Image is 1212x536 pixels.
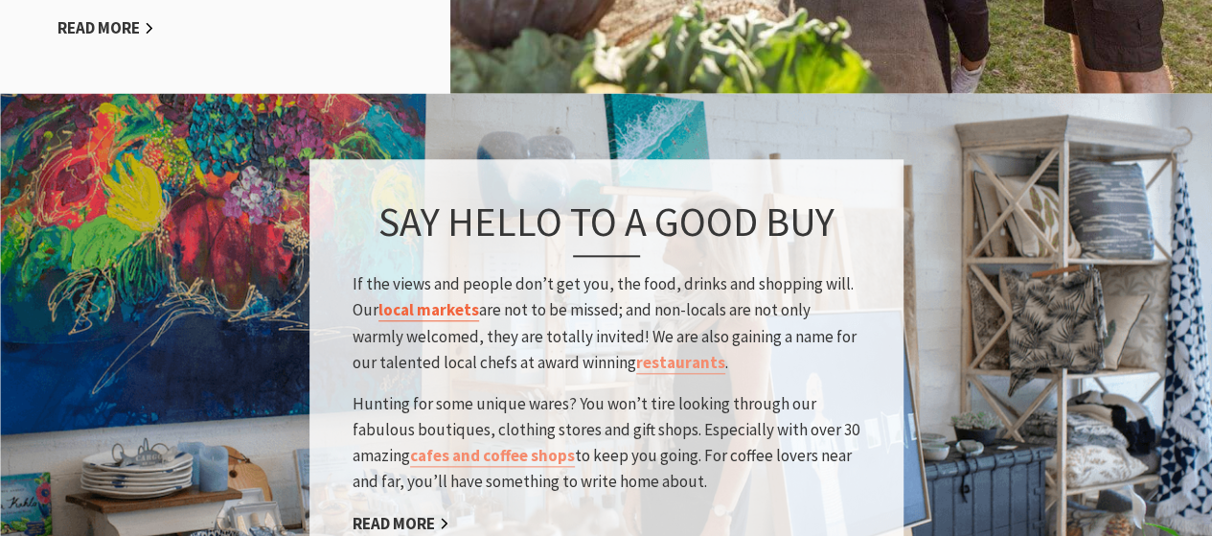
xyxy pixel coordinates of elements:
[353,272,860,377] p: If the views and people don’t get you, the food, drinks and shopping will. Our are not to be miss...
[410,446,575,468] a: cafes and coffee shops
[353,198,860,257] h3: Say hello to a good buy
[636,352,725,374] a: restaurants
[353,513,449,535] a: Read More
[57,17,154,39] a: Read More
[353,391,860,496] p: Hunting for some unique wares? You won’t tire looking through our fabulous boutiques, clothing st...
[378,300,479,322] a: local markets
